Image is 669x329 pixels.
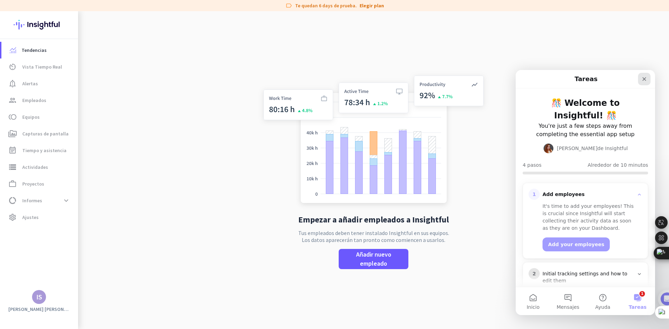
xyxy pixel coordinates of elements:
[22,180,44,188] span: Proyectos
[1,58,78,75] a: av_timerVista Tiempo Real
[22,46,47,54] span: Tendencias
[36,293,42,300] div: IS
[8,113,17,121] i: toll
[8,196,17,205] i: data_usage
[360,2,384,9] a: Elegir plan
[22,79,38,88] span: Alertas
[22,163,48,171] span: Actividades
[516,70,655,315] iframe: Intercom live chat
[258,71,489,210] img: no-search-results
[8,180,17,188] i: work_outline
[8,163,17,171] i: storage
[1,109,78,125] a: tollEquipos
[298,229,449,243] p: Tus empleados deben tener instalado Insightful en sus equipos. Los datos aparecerán tan pronto co...
[8,63,17,71] i: av_timer
[22,96,46,104] span: Empleados
[22,63,62,71] span: Vista Tiempo Real
[22,213,39,221] span: Ajustes
[8,130,17,138] i: perm_media
[1,92,78,109] a: groupEmpleados
[8,96,17,104] i: group
[1,75,78,92] a: notification_importantAlertas
[1,192,78,209] a: data_usageInformesexpand_more
[8,213,17,221] i: settings
[14,11,64,38] img: Insightful logo
[8,146,17,155] i: event_note
[1,125,78,142] a: perm_mediaCapturas de pantalla
[1,142,78,159] a: event_noteTiempo y asistencia
[22,113,40,121] span: Equipos
[8,79,17,88] i: notification_important
[339,249,408,269] button: Añadir nuevo empleado
[60,194,72,207] button: expand_more
[298,216,449,224] h2: Empezar a añadir empleados a Insightful
[1,42,78,58] a: menu-itemTendencias
[1,159,78,175] a: storageActividades
[344,250,403,268] span: Añadir nuevo empleado
[22,146,67,155] span: Tiempo y asistencia
[22,196,42,205] span: Informes
[1,209,78,226] a: settingsAjustes
[22,130,69,138] span: Capturas de pantalla
[285,2,292,9] i: label
[1,175,78,192] a: work_outlineProyectos
[10,47,16,53] img: menu-item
